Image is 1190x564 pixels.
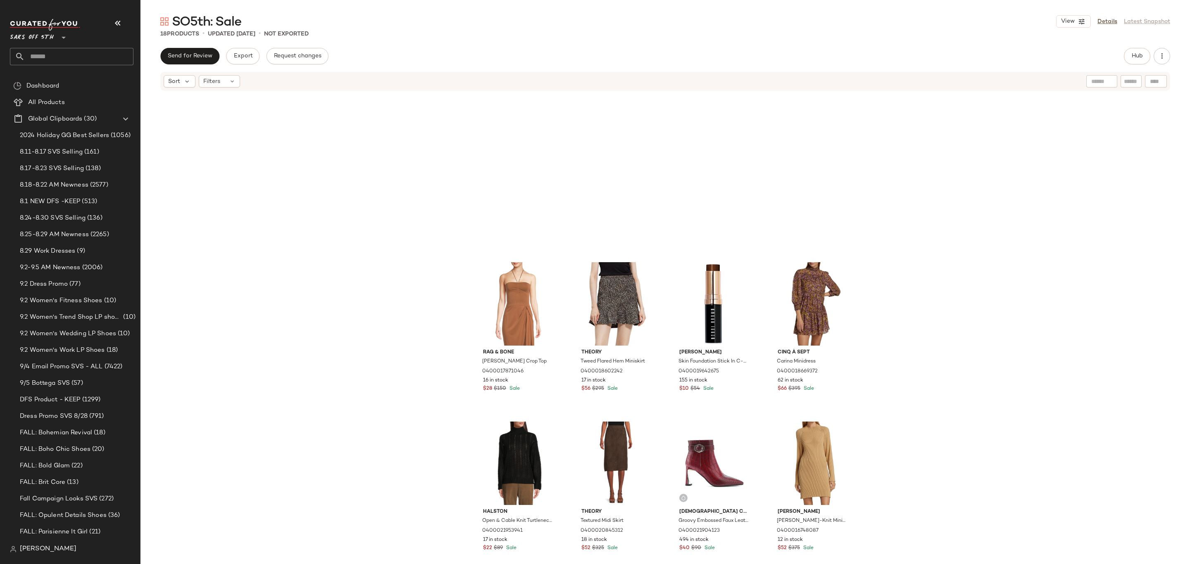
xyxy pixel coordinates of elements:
[581,508,651,516] span: Theory
[10,546,17,552] img: svg%3e
[105,346,118,355] span: (18)
[482,358,547,365] span: [PERSON_NAME] Crop Top
[121,313,136,322] span: (10)
[777,358,816,365] span: Carina Minidress
[20,478,65,487] span: FALL: Brit Core
[679,385,689,393] span: $10
[673,422,756,505] img: 0400021904123_BURGUNDY
[508,386,520,391] span: Sale
[92,428,105,438] span: (18)
[70,379,83,388] span: (57)
[20,527,88,537] span: FALL: Parisienne It Girl
[494,385,506,393] span: $150
[20,362,103,372] span: 9/4 Email Promo SVS - ALL
[80,197,97,206] span: (513)
[802,386,814,391] span: Sale
[168,77,180,86] span: Sort
[208,30,255,38] p: updated [DATE]
[778,536,803,544] span: 12 in stock
[778,508,847,516] span: [PERSON_NAME]
[20,147,83,157] span: 8.11-8.17 SVS Selling
[681,495,686,500] img: svg%3e
[20,131,109,140] span: 2024 Holiday GG Best Sellers
[233,53,252,59] span: Export
[88,527,100,537] span: (21)
[102,296,117,306] span: (10)
[777,527,819,535] span: 0400016748087
[690,385,700,393] span: $54
[83,147,99,157] span: (161)
[678,527,720,535] span: 0400021904123
[10,19,80,31] img: cfy_white_logo.C9jOOHJF.svg
[28,114,82,124] span: Global Clipboards
[679,508,749,516] span: [DEMOGRAPHIC_DATA] Couture
[778,545,787,552] span: $52
[771,262,854,346] img: 0400018669372
[1124,48,1150,64] button: Hub
[116,329,130,339] span: (10)
[20,445,90,454] span: FALL: Boho Chic Shoes
[482,527,523,535] span: 0400021953941
[103,362,123,372] span: (7422)
[20,313,121,322] span: 9.2 Women's Trend Shop LP shoes
[20,246,75,256] span: 8.29 Work Dresses
[476,422,559,505] img: 0400021953941_BLACK
[20,346,105,355] span: 9.2 Women's Work LP Shoes
[592,545,604,552] span: $325
[13,82,21,90] img: svg%3e
[81,263,103,273] span: (2006)
[160,48,219,64] button: Send for Review
[20,180,88,190] span: 8.18-8.22 AM Newness
[788,385,800,393] span: $395
[267,48,328,64] button: Request changes
[167,53,212,59] span: Send for Review
[581,377,606,384] span: 17 in stock
[20,197,80,206] span: 8.1 NEW DFS -KEEP
[483,349,553,356] span: rag & bone
[581,358,645,365] span: Tweed Flared Hem Miniskirt
[84,164,101,173] span: (138)
[88,412,104,421] span: (791)
[98,494,114,504] span: (272)
[679,545,690,552] span: $40
[20,544,76,554] span: [PERSON_NAME]
[226,48,259,64] button: Export
[575,262,658,346] img: 0400018602242_GREENMULTI
[264,30,309,38] p: Not Exported
[482,517,552,525] span: Open & Cable Knit Turtleneck Sweater
[778,385,787,393] span: $66
[20,494,98,504] span: Fall Campaign Looks SVS
[788,545,800,552] span: $375
[10,28,54,43] span: Saks OFF 5TH
[581,349,651,356] span: Theory
[771,422,854,505] img: 0400016748087_CHAI
[88,180,108,190] span: (2577)
[1097,17,1117,26] a: Details
[20,511,107,520] span: FALL: Opulent Details Shoes
[476,262,559,346] img: 0400017871046_LIGHTBROWN
[160,30,199,38] div: Products
[483,536,507,544] span: 17 in stock
[20,230,89,239] span: 8.25-8.29 AM Newness
[505,545,516,551] span: Sale
[109,131,131,140] span: (1056)
[89,230,109,239] span: (2265)
[778,377,803,384] span: 62 in stock
[483,508,553,516] span: Halston
[581,545,590,552] span: $52
[82,114,97,124] span: (30)
[581,527,623,535] span: 0400020845312
[483,545,492,552] span: $22
[777,517,847,525] span: [PERSON_NAME]-Knit Minidress
[172,14,241,31] span: SO5th: Sale
[581,368,623,375] span: 0400018602242
[20,213,86,223] span: 8.24-8.30 SVS Selling
[90,445,105,454] span: (20)
[778,349,847,356] span: Cinq à Sept
[581,385,590,393] span: $56
[494,545,503,552] span: $89
[20,164,84,173] span: 8.17-8.23 SVS Selling
[575,422,658,505] img: 0400020845312
[65,478,79,487] span: (13)
[1056,15,1091,28] button: View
